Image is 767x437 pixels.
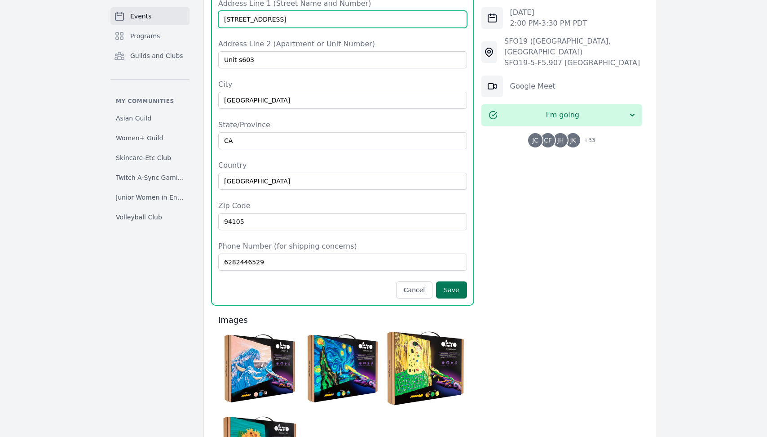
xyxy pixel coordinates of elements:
[218,315,467,326] h3: Images
[396,281,432,299] button: Cancel
[510,18,587,29] p: 2:00 PM - 3:30 PM PDT
[218,201,467,211] label: Zip Code
[130,12,151,21] span: Events
[304,329,382,408] img: 81mQHuKOr2L.jpg
[218,241,467,252] label: Phone Number (for shipping concerns)
[218,39,467,49] label: Address Line 2 (Apartment or Unit Number)
[110,7,190,225] nav: Sidebar
[570,137,576,143] span: JK
[498,110,628,120] span: I'm going
[578,135,595,147] span: + 33
[116,114,151,123] span: Asian Guild
[110,27,190,45] a: Programs
[544,137,552,143] span: CF
[110,130,190,146] a: Women+ Guild
[110,169,190,186] a: Twitch A-Sync Gaming (TAG) Club
[504,58,642,68] div: SFO19-5-F5.907 [GEOGRAPHIC_DATA]
[557,137,564,143] span: JH
[218,160,467,171] label: Country
[130,51,183,60] span: Guilds and Clubs
[116,173,184,182] span: Twitch A-Sync Gaming (TAG) Club
[504,36,642,58] div: SFO19 ([GEOGRAPHIC_DATA], [GEOGRAPHIC_DATA])
[481,104,642,126] button: I'm going
[510,82,555,90] a: Google Meet
[218,79,467,90] label: City
[130,31,160,40] span: Programs
[110,150,190,166] a: Skincare-Etc Club
[110,110,190,126] a: Asian Guild
[110,209,190,225] a: Volleyball Club
[110,47,190,65] a: Guilds and Clubs
[116,193,184,202] span: Junior Women in Engineering Club
[218,120,467,130] label: State/Province
[110,7,190,25] a: Events
[116,213,162,222] span: Volleyball Club
[436,281,467,299] button: Save
[110,189,190,205] a: Junior Women in Engineering Club
[116,153,171,162] span: Skincare-Etc Club
[510,7,587,18] p: [DATE]
[532,137,538,143] span: JC
[220,329,299,408] img: 81sKqrW26UL.jpg
[116,134,163,143] span: Women+ Guild
[386,329,465,408] img: gOKT10006.jpg
[110,98,190,105] p: My communities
